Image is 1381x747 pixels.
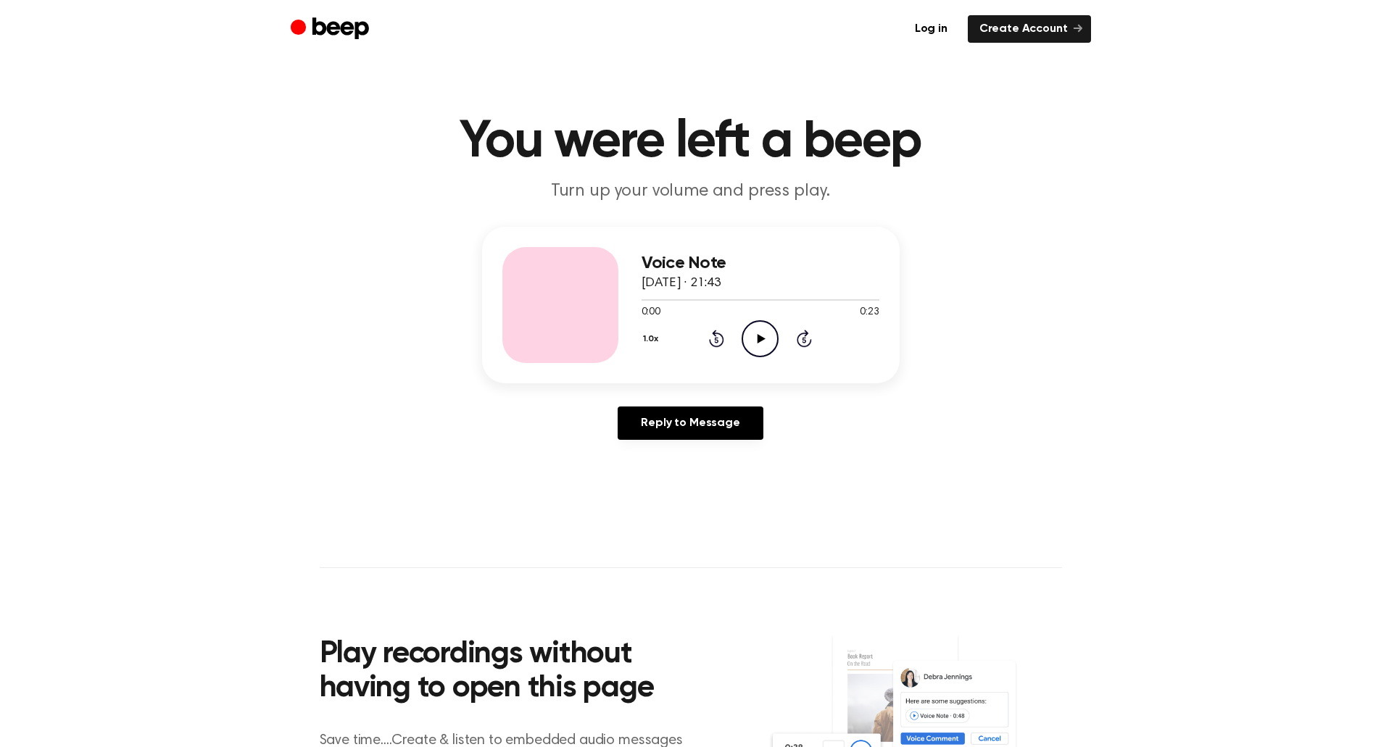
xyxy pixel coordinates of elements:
[903,15,959,43] a: Log in
[618,406,763,440] a: Reply to Message
[642,327,664,351] button: 1.0x
[291,15,373,43] a: Beep
[642,305,660,320] span: 0:00
[412,180,969,204] p: Turn up your volume and press play.
[320,116,1062,168] h1: You were left a beep
[642,254,879,273] h3: Voice Note
[860,305,879,320] span: 0:23
[320,638,710,706] h2: Play recordings without having to open this page
[642,277,721,290] span: [DATE] · 21:43
[968,15,1091,43] a: Create Account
